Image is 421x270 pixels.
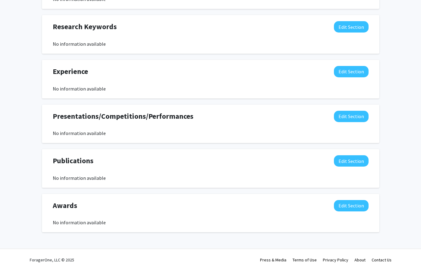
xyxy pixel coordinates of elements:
[53,129,369,137] div: No information available
[53,155,94,166] span: Publications
[334,200,369,211] button: Edit Awards
[53,85,369,92] div: No information available
[53,174,369,182] div: No information available
[53,219,369,226] div: No information available
[323,257,348,263] a: Privacy Policy
[372,257,392,263] a: Contact Us
[53,200,77,211] span: Awards
[334,111,369,122] button: Edit Presentations/Competitions/Performances
[5,242,26,265] iframe: Chat
[293,257,317,263] a: Terms of Use
[334,155,369,167] button: Edit Publications
[53,66,88,77] span: Experience
[260,257,286,263] a: Press & Media
[53,40,369,48] div: No information available
[53,21,117,32] span: Research Keywords
[334,21,369,33] button: Edit Research Keywords
[334,66,369,77] button: Edit Experience
[53,111,193,122] span: Presentations/Competitions/Performances
[354,257,366,263] a: About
